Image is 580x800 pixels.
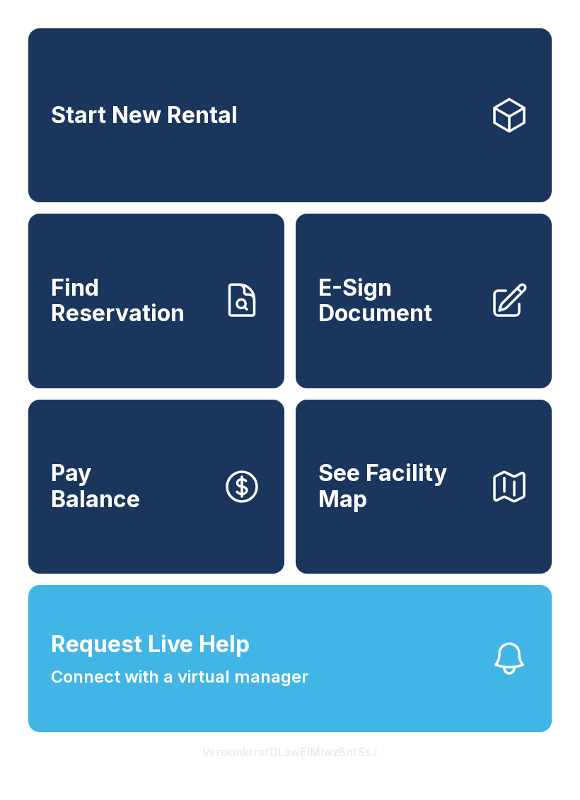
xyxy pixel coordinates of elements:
button: VersionkrrefDLawElMlwz8nfSsJ [191,732,389,772]
a: E-Sign Document [296,214,552,388]
a: Find Reservation [28,214,284,388]
span: Connect with a virtual manager [51,664,308,690]
span: Pay Balance [51,460,140,512]
span: Request Live Help [51,627,250,661]
span: Start New Rental [51,103,238,129]
span: Find Reservation [51,275,211,327]
button: Request Live HelpConnect with a virtual manager [28,585,552,732]
button: PayBalance [28,400,284,574]
span: See Facility Map [318,460,478,512]
button: See Facility Map [296,400,552,574]
a: Start New Rental [28,28,552,202]
span: E-Sign Document [318,275,478,327]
